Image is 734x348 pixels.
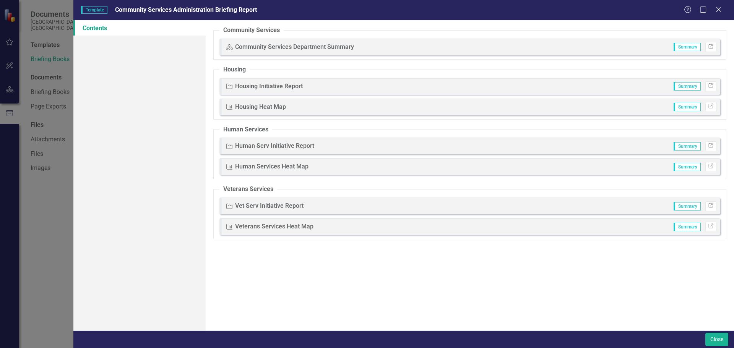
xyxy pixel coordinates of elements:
span: Summary [674,202,701,210]
div: Housing Heat Map [235,103,286,112]
span: Summary [674,163,701,171]
div: Human Services Heat Map [235,162,309,171]
span: Summary [674,82,701,91]
legend: Veterans Services [219,185,277,194]
legend: Community Services [219,26,284,35]
div: Housing Initiative Report [235,82,303,91]
div: Community Services Department Summary [235,43,354,52]
span: Template [81,6,107,14]
legend: Human Services [219,125,272,134]
a: Contents [73,20,206,36]
legend: Housing [219,65,250,74]
span: Community Services Administration Briefing Report [115,6,257,13]
span: Summary [674,223,701,231]
span: Summary [674,142,701,151]
div: Human Serv Initiative Report [235,142,314,151]
span: Summary [674,43,701,51]
div: Vet Serv Initiative Report [235,202,304,210]
span: Summary [674,103,701,111]
div: Veterans Services Heat Map [235,222,313,231]
button: Close [705,333,728,346]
